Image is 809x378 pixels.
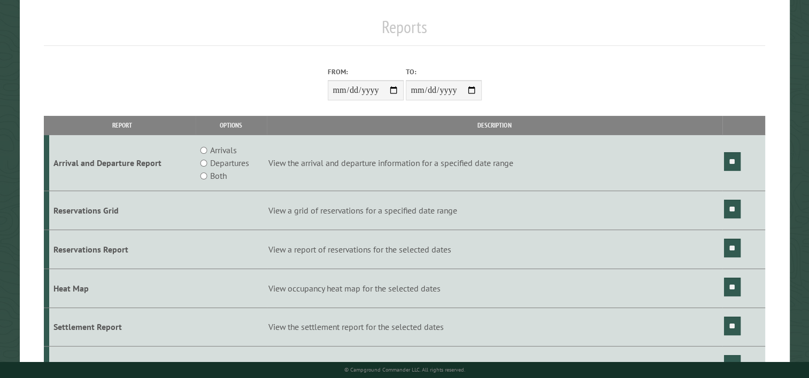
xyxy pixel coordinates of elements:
td: Reservations Grid [49,191,196,230]
td: View the arrival and departure information for a specified date range [267,135,722,191]
td: View occupancy heat map for the selected dates [267,269,722,308]
td: Reservations Report [49,230,196,269]
label: Arrivals [210,144,237,156]
label: Departures [210,156,249,169]
th: Options [196,116,267,135]
label: To: [406,67,482,77]
td: View the settlement report for the selected dates [267,308,722,346]
td: Settlement Report [49,308,196,346]
th: Report [49,116,196,135]
td: Arrival and Departure Report [49,135,196,191]
label: From: [328,67,404,77]
td: Heat Map [49,269,196,308]
label: Both [210,169,227,182]
small: © Campground Commander LLC. All rights reserved. [344,366,465,373]
td: View a grid of reservations for a specified date range [267,191,722,230]
h1: Reports [44,17,765,46]
th: Description [267,116,722,135]
td: View a report of reservations for the selected dates [267,230,722,269]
